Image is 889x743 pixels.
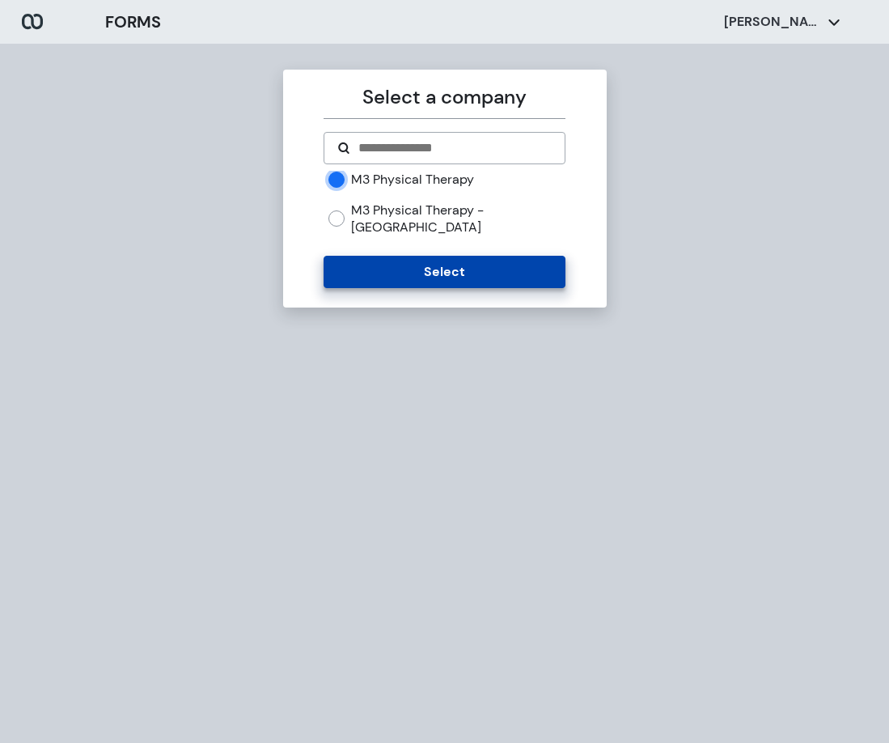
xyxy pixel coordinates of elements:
p: Select a company [324,83,565,112]
button: Select [324,256,565,288]
input: Search [357,138,552,158]
h3: FORMS [105,10,161,34]
label: M3 Physical Therapy - [GEOGRAPHIC_DATA] [351,202,565,236]
p: [PERSON_NAME] [724,13,821,31]
label: M3 Physical Therapy [351,171,474,189]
